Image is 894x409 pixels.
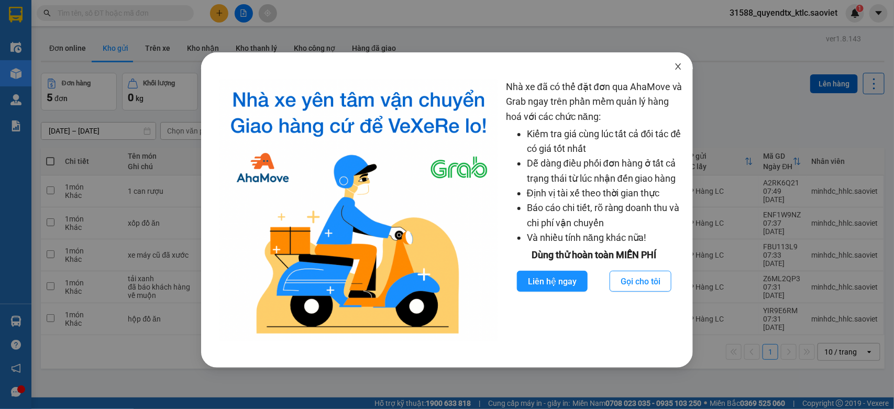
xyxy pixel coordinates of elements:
li: Báo cáo chi tiết, rõ ràng doanh thu và chi phí vận chuyển [527,201,682,230]
div: Nhà xe đã có thể đặt đơn qua AhaMove và Grab ngay trên phần mềm quản lý hàng hoá với các chức năng: [506,80,682,341]
button: Gọi cho tôi [610,271,671,292]
div: Dùng thử hoàn toàn MIỄN PHÍ [506,248,682,262]
span: Liên hệ ngay [528,275,577,288]
li: Định vị tài xế theo thời gian thực [527,186,682,201]
span: Gọi cho tôi [621,275,660,288]
button: Liên hệ ngay [517,271,588,292]
li: Dễ dàng điều phối đơn hàng ở tất cả trạng thái từ lúc nhận đến giao hàng [527,156,682,186]
img: logo [220,80,498,341]
span: close [674,62,682,71]
li: Kiểm tra giá cùng lúc tất cả đối tác để có giá tốt nhất [527,127,682,157]
button: Close [664,52,693,82]
li: Và nhiều tính năng khác nữa! [527,230,682,245]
